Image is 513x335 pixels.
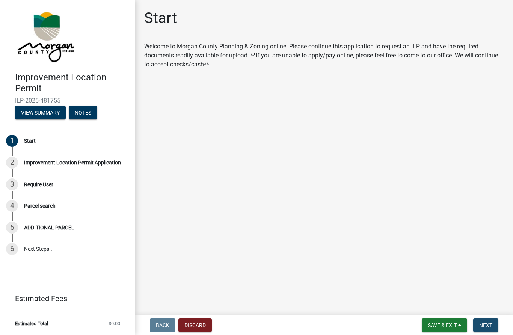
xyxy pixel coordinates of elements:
[109,321,120,326] span: $0.00
[15,106,66,119] button: View Summary
[6,243,18,255] div: 6
[473,318,498,332] button: Next
[15,97,120,104] span: ILP-2025-481755
[6,291,123,306] a: Estimated Fees
[69,110,97,116] wm-modal-confirm: Notes
[6,200,18,212] div: 4
[15,110,66,116] wm-modal-confirm: Summary
[150,318,175,332] button: Back
[144,42,504,69] div: Welcome to Morgan County Planning & Zoning online! Please continue this application to request an...
[178,318,212,332] button: Discard
[15,8,75,64] img: Morgan County, Indiana
[6,157,18,169] div: 2
[6,135,18,147] div: 1
[24,225,74,230] div: ADDITIONAL PARCEL
[15,72,129,94] h4: Improvement Location Permit
[156,322,169,328] span: Back
[144,9,177,27] h1: Start
[15,321,48,326] span: Estimated Total
[24,138,36,143] div: Start
[479,322,492,328] span: Next
[24,182,53,187] div: Require User
[6,178,18,190] div: 3
[69,106,97,119] button: Notes
[422,318,467,332] button: Save & Exit
[24,203,56,208] div: Parcel search
[6,222,18,234] div: 5
[428,322,457,328] span: Save & Exit
[24,160,121,165] div: Improvement Location Permit Application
